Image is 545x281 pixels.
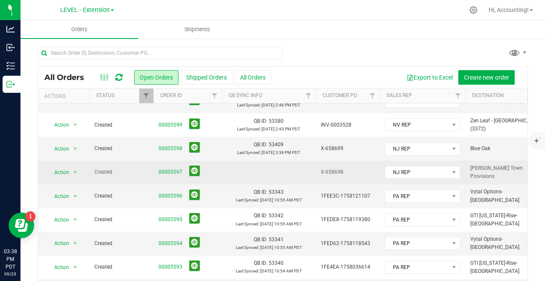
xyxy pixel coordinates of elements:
span: 53409 [269,142,284,148]
span: Hi, Accounting! [489,6,529,13]
span: X-658699 [321,145,375,153]
a: 00005597 [158,168,182,176]
span: QB ID: [254,260,267,266]
span: Create new order [464,74,509,81]
span: Created [94,145,148,153]
span: [DATE] 10:55 AM PDT [260,198,302,202]
div: Manage settings [468,6,479,14]
span: X-658698 [321,168,375,176]
a: Orders [21,21,138,38]
span: PA REP [385,261,449,273]
a: 00005596 [158,192,182,200]
a: 00005599 [158,121,182,129]
input: Search Order ID, Destination, Customer PO... [38,47,283,59]
p: 03:38 PM PDT [4,248,17,271]
span: Last Synced: [236,245,259,250]
span: Action [47,190,70,202]
a: Shipments [138,21,256,38]
span: Action [47,119,70,131]
a: Status [96,92,114,98]
span: select [70,214,81,226]
iframe: Resource center unread badge [25,211,35,222]
a: Filter [302,89,316,103]
a: Order ID [160,92,182,98]
span: PA REP [385,214,449,226]
button: Open Orders [134,70,179,85]
a: Customer PO [322,92,357,98]
span: Created [94,240,148,248]
span: 1FED62-1758118543 [321,240,375,248]
span: Orders [60,26,99,33]
span: [DATE] 3:38 PM PDT [261,150,300,155]
a: QB Sync Info [229,92,262,98]
span: [DATE] 2:43 PM PDT [261,127,300,131]
span: Created [94,121,148,129]
span: Action [47,237,70,249]
span: Created [94,216,148,224]
span: 1FE4EA-1758036614 [321,263,375,271]
span: PA REP [385,190,449,202]
a: 00005594 [158,240,182,248]
inline-svg: Analytics [6,25,15,33]
a: Filter [451,89,465,103]
button: Export to Excel [401,70,458,85]
span: Created [94,263,148,271]
span: Action [47,214,70,226]
div: Actions [44,93,86,99]
span: select [70,143,81,155]
a: Filter [208,89,222,103]
span: Last Synced: [237,150,261,155]
button: Create new order [458,70,515,85]
span: Action [47,143,70,155]
a: 00005593 [158,263,182,271]
span: INV-0003528 [321,121,375,129]
iframe: Resource center [9,213,34,238]
span: PA REP [385,237,449,249]
span: Last Synced: [236,222,259,226]
span: QB ID: [254,189,267,195]
a: Destination [472,92,504,98]
span: select [70,119,81,131]
span: QB ID: [254,213,267,219]
span: 53341 [269,237,284,243]
span: [DATE] 2:46 PM PDT [261,103,300,107]
span: NJ REP [385,143,449,155]
span: Last Synced: [236,269,259,273]
span: All Orders [44,73,93,82]
span: Action [47,166,70,178]
span: NJ REP [385,166,449,178]
span: Last Synced: [236,198,259,202]
span: 53342 [269,213,284,219]
span: select [70,166,81,178]
p: 09/23 [4,271,17,277]
span: Created [94,192,148,200]
span: [DATE] 10:54 AM PDT [260,269,302,273]
inline-svg: Outbound [6,80,15,89]
span: QB ID: [254,142,267,148]
span: Created [94,168,148,176]
span: Last Synced: [237,103,261,107]
inline-svg: Inbound [6,43,15,52]
button: All Orders [234,70,271,85]
span: [DATE] 10:55 AM PDT [260,245,302,250]
span: 53380 [269,118,284,124]
inline-svg: Inventory [6,62,15,70]
span: select [70,237,81,249]
a: 00005598 [158,145,182,153]
span: 53343 [269,189,284,195]
a: 00005595 [158,216,182,224]
a: Filter [366,89,380,103]
span: 1FEDE8-1758119380 [321,216,375,224]
a: Filter [139,89,153,103]
span: LEVEL - Extension [60,6,110,14]
a: Sales Rep [387,92,412,98]
span: QB ID: [254,237,267,243]
span: Shipments [173,26,222,33]
span: select [70,261,81,273]
span: 53340 [269,260,284,266]
span: QB ID: [254,118,267,124]
span: select [70,190,81,202]
button: Shipped Orders [181,70,232,85]
span: [DATE] 10:55 AM PDT [260,222,302,226]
